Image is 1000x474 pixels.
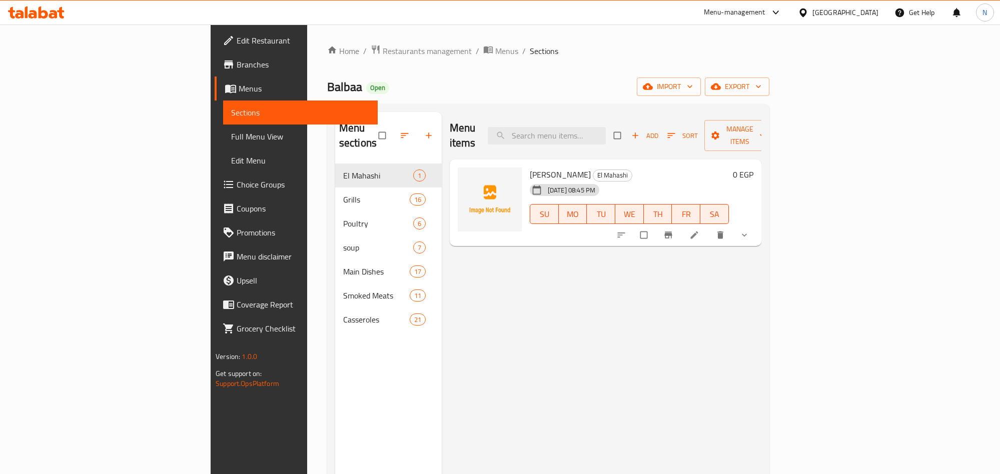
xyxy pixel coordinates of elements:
div: Main Dishes17 [335,259,442,283]
a: Coupons [215,196,378,220]
span: Select to update [634,225,655,244]
span: import [645,80,693,93]
span: WE [619,207,640,221]
li: / [476,45,479,57]
span: Choice Groups [237,178,370,190]
span: TH [648,207,668,221]
span: soup [343,241,413,253]
a: Branches [215,52,378,76]
img: Mahshi Platter [458,167,522,231]
span: FR [676,207,696,221]
div: items [413,241,426,253]
button: sort-choices [610,224,634,246]
button: SU [530,204,559,224]
a: Menu disclaimer [215,244,378,268]
span: Smoked Meats [343,289,410,301]
span: Casseroles [343,313,410,325]
a: Promotions [215,220,378,244]
div: Grills16 [335,187,442,211]
span: TU [591,207,611,221]
div: Casseroles21 [335,307,442,331]
span: Promotions [237,226,370,238]
a: Edit menu item [689,230,701,240]
button: FR [672,204,700,224]
button: TH [644,204,672,224]
span: Edit Menu [231,154,370,166]
span: 21 [410,315,425,324]
button: import [637,77,701,96]
div: soup7 [335,235,442,259]
div: items [413,217,426,229]
span: El Mahashi [593,169,632,181]
span: Edit Restaurant [237,34,370,46]
a: Edit Menu [223,148,378,172]
nav: breadcrumb [327,44,769,57]
span: 11 [410,291,425,300]
a: Restaurants management [371,44,472,57]
span: 6 [414,219,425,228]
span: N [982,7,987,18]
a: Menus [483,44,518,57]
span: Upsell [237,274,370,286]
span: Grills [343,193,410,205]
span: Full Menu View [231,130,370,142]
input: search [488,127,606,144]
a: Edit Restaurant [215,28,378,52]
span: Add [631,130,658,141]
a: Upsell [215,268,378,292]
span: Manage items [712,123,767,148]
button: show more [733,224,757,246]
span: Sort sections [394,124,418,146]
span: El Mahashi [343,169,413,181]
span: Restaurants management [383,45,472,57]
span: Grocery Checklist [237,322,370,334]
button: Manage items [704,120,775,151]
span: 16 [410,195,425,204]
span: [DATE] 08:45 PM [544,185,599,195]
button: Branch-specific-item [657,224,681,246]
span: Select all sections [373,126,394,145]
a: Menus [215,76,378,100]
span: Coverage Report [237,298,370,310]
a: Grocery Checklist [215,316,378,340]
button: SA [700,204,729,224]
span: Poultry [343,217,413,229]
span: SU [534,207,555,221]
span: MO [563,207,583,221]
div: items [410,193,426,205]
span: SA [704,207,725,221]
span: Branches [237,58,370,70]
span: Version: [216,350,240,363]
span: 1 [414,171,425,180]
span: Menus [239,82,370,94]
span: Main Dishes [343,265,410,277]
div: items [410,289,426,301]
li: / [522,45,526,57]
h6: 0 EGP [733,167,753,181]
button: WE [615,204,644,224]
div: Smoked Meats11 [335,283,442,307]
span: Sort items [661,128,704,143]
span: Coupons [237,202,370,214]
a: Coverage Report [215,292,378,316]
div: items [413,169,426,181]
a: Choice Groups [215,172,378,196]
nav: Menu sections [335,159,442,335]
svg: Show Choices [739,230,749,240]
div: Menu-management [704,6,765,18]
h2: Menu items [450,120,476,150]
span: 17 [410,267,425,276]
div: El Mahashi1 [335,163,442,187]
button: delete [709,224,733,246]
span: 7 [414,243,425,252]
div: items [410,265,426,277]
span: 1.0.0 [242,350,257,363]
span: [PERSON_NAME] [530,167,591,182]
button: export [705,77,769,96]
span: Sections [231,106,370,118]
